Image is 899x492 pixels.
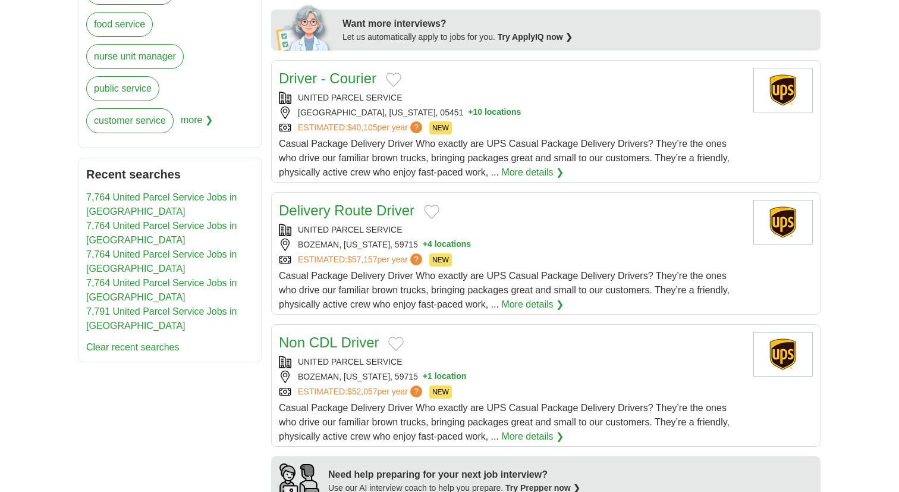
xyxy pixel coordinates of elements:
img: apply-iq-scientist.png [276,3,334,51]
span: ? [410,386,422,397]
div: BOZEMAN, [US_STATE], 59715 [279,239,744,251]
a: 7,764 United Parcel Service Jobs in [GEOGRAPHIC_DATA] [86,221,237,245]
div: BOZEMAN, [US_STATE], 59715 [279,371,744,383]
a: UNITED PARCEL SERVICE [298,357,403,366]
a: public service [86,76,159,101]
span: + [423,239,428,251]
a: More details ❯ [501,165,564,180]
button: Add to favorite jobs [386,73,401,87]
div: Want more interviews? [342,17,813,31]
a: nurse unit manager [86,44,184,69]
a: customer service [86,108,174,133]
a: 7,764 United Parcel Service Jobs in [GEOGRAPHIC_DATA] [86,278,237,302]
span: NEW [429,253,452,267]
span: Casual Package Delivery Driver Who exactly are UPS Casual Package Delivery Drivers? They’re the o... [279,139,730,177]
a: Try ApplyIQ now ❯ [498,32,573,42]
h2: Recent searches [86,165,254,183]
span: ? [410,253,422,265]
div: Let us automatically apply to jobs for you. [342,31,813,43]
a: ESTIMATED:$52,057per year? [298,386,425,399]
a: Delivery Route Driver [279,202,414,218]
img: United Parcel Service logo [753,200,813,245]
button: Add to favorite jobs [388,337,404,351]
button: Add to favorite jobs [424,205,439,219]
img: United Parcel Service logo [753,332,813,377]
a: food service [86,12,153,37]
span: NEW [429,386,452,399]
span: Casual Package Delivery Driver Who exactly are UPS Casual Package Delivery Drivers? They’re the o... [279,403,730,441]
a: Driver - Courier [279,70,376,86]
span: NEW [429,121,452,134]
div: [GEOGRAPHIC_DATA], [US_STATE], 05451 [279,106,744,119]
a: ESTIMATED:$57,157per year? [298,253,425,267]
span: Casual Package Delivery Driver Who exactly are UPS Casual Package Delivery Drivers? They’re the o... [279,271,730,309]
a: More details ❯ [501,297,564,312]
span: ? [410,121,422,133]
a: Clear recent searches [86,342,180,352]
button: +10 locations [468,106,521,119]
div: Need help preparing for your next job interview? [328,468,580,482]
img: United Parcel Service logo [753,68,813,112]
a: More details ❯ [501,430,564,444]
span: + [423,371,428,383]
a: 7,764 United Parcel Service Jobs in [GEOGRAPHIC_DATA] [86,249,237,274]
span: $40,105 [347,123,378,132]
button: +4 locations [423,239,471,251]
a: Non CDL Driver [279,334,379,350]
span: $57,157 [347,255,378,264]
button: +1 location [423,371,467,383]
span: + [468,106,473,119]
a: UNITED PARCEL SERVICE [298,225,403,234]
a: UNITED PARCEL SERVICE [298,93,403,102]
span: more ❯ [181,108,213,140]
a: ESTIMATED:$40,105per year? [298,121,425,134]
a: 7,791 United Parcel Service Jobs in [GEOGRAPHIC_DATA] [86,306,237,331]
span: $52,057 [347,387,378,396]
a: 7,764 United Parcel Service Jobs in [GEOGRAPHIC_DATA] [86,192,237,217]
